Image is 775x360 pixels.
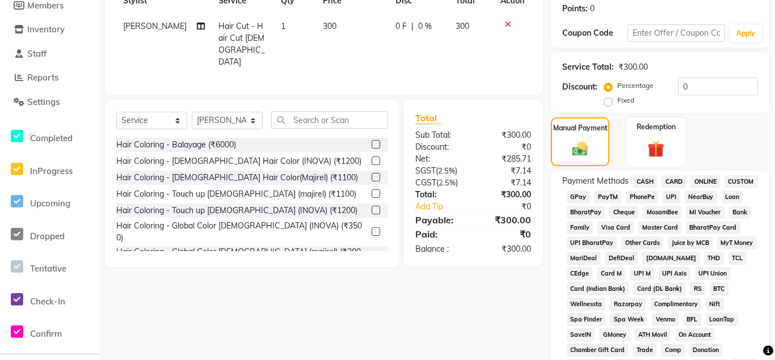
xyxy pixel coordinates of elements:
span: [PERSON_NAME] [123,21,187,31]
span: Hair Cut - Hair Cut [DEMOGRAPHIC_DATA] [218,21,265,67]
span: Wellnessta [567,298,606,311]
label: Fixed [617,95,634,105]
button: Apply [730,25,762,42]
span: CARD [662,175,686,188]
div: Hair Coloring - Global Color [DEMOGRAPHIC_DATA] (majirel) (₹3000) [116,246,367,270]
span: UPI Axis [659,267,690,280]
input: Search or Scan [271,111,388,129]
span: 2.5% [438,166,455,175]
span: MariDeal [567,252,601,265]
div: Total: [407,189,473,201]
span: | [411,20,414,32]
span: MosamBee [643,206,681,219]
span: Settings [27,96,60,107]
div: Payable: [407,213,473,227]
div: Hair Coloring - Balayage (₹6000) [116,139,236,151]
span: CASH [633,175,658,188]
span: Comp [661,344,685,357]
span: Complimentary [650,298,701,311]
span: PayTM [594,190,621,204]
span: PhonePe [626,190,658,204]
span: UPI [663,190,680,204]
span: Card M [597,267,625,280]
div: ₹300.00 [473,213,540,227]
span: Completed [30,133,73,143]
span: Staff [27,48,47,59]
span: GPay [567,190,590,204]
a: Reports [3,71,96,84]
div: Service Total: [562,61,614,73]
a: Settings [3,96,96,109]
label: Redemption [637,122,676,132]
span: MI Voucher [686,206,725,219]
span: Payment Methods [562,175,629,187]
span: Reports [27,72,58,83]
div: Discount: [407,141,473,153]
span: UPI M [630,267,654,280]
div: Balance : [407,243,473,255]
a: Staff [3,48,96,61]
span: Nift [706,298,724,311]
a: Inventory [3,23,96,36]
div: ₹0 [484,201,539,213]
div: ₹7.14 [473,165,540,177]
span: GMoney [599,328,630,341]
span: Family [567,221,593,234]
span: Total [415,112,441,124]
span: SGST [415,166,436,176]
span: Bank [729,206,751,219]
span: 300 [456,21,469,31]
div: ₹300.00 [473,189,540,201]
span: InProgress [30,166,73,176]
span: Venmo [652,313,679,326]
span: On Account [675,328,715,341]
span: 2.5% [439,178,456,187]
span: Card (Indian Bank) [567,282,629,295]
label: Manual Payment [553,123,608,133]
div: Sub Total: [407,129,473,141]
span: Master Card [638,221,681,234]
div: Coupon Code [562,27,627,39]
div: Paid: [407,227,473,241]
div: 0 [590,3,595,15]
span: BTC [710,282,728,295]
div: Hair Coloring - Touch up [DEMOGRAPHIC_DATA] (INOVA) (₹1200) [116,205,357,217]
span: SaveIN [567,328,595,341]
span: Chamber Gift Card [567,344,629,357]
span: BFL [683,313,701,326]
div: Hair Coloring - [DEMOGRAPHIC_DATA] Hair Color(Majirel) (₹1100) [116,172,358,184]
span: UPI BharatPay [567,236,617,249]
div: Hair Coloring - Touch up [DEMOGRAPHIC_DATA] (majirel) (₹1100) [116,188,356,200]
span: Inventory [27,24,65,35]
span: Spa Week [610,313,647,326]
div: ₹285.71 [473,153,540,165]
span: DefiDeal [605,252,638,265]
span: Loan [722,190,743,204]
div: Points: [562,3,588,15]
div: ₹0 [473,227,540,241]
div: ₹300.00 [473,243,540,255]
img: _cash.svg [567,140,593,158]
span: 300 [323,21,336,31]
img: _gift.svg [642,139,669,160]
span: CUSTOM [725,175,757,188]
div: ₹300.00 [473,129,540,141]
span: BharatPay Card [686,221,740,234]
span: Razorpay [610,298,646,311]
input: Enter Offer / Coupon Code [627,24,726,42]
span: Cheque [609,206,638,219]
span: Tentative [30,263,66,274]
span: ATH Movil [634,328,671,341]
span: Upcoming [30,198,70,209]
span: CGST [415,177,436,188]
div: ( ) [407,177,473,189]
div: Discount: [562,81,597,93]
span: NearBuy [685,190,717,204]
span: THD [704,252,724,265]
span: Trade [633,344,656,357]
span: 1 [281,21,285,31]
span: BharatPay [567,206,605,219]
span: Confirm [30,328,62,339]
div: ₹0 [473,141,540,153]
label: Percentage [617,81,654,91]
